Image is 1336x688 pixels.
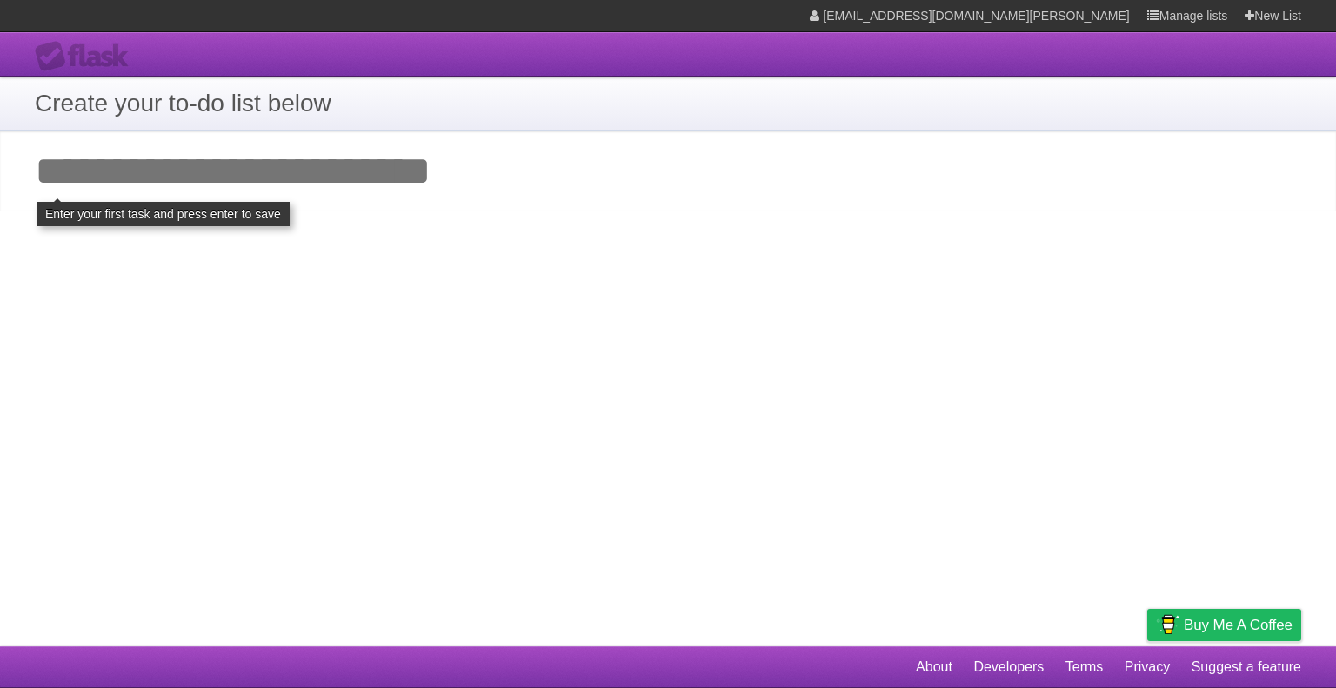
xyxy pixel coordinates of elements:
[973,651,1044,684] a: Developers
[916,651,952,684] a: About
[1184,610,1293,640] span: Buy me a coffee
[35,41,139,72] div: Flask
[1125,651,1170,684] a: Privacy
[1065,651,1104,684] a: Terms
[1192,651,1301,684] a: Suggest a feature
[1156,610,1179,639] img: Buy me a coffee
[35,85,1301,122] h1: Create your to-do list below
[1147,609,1301,641] a: Buy me a coffee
